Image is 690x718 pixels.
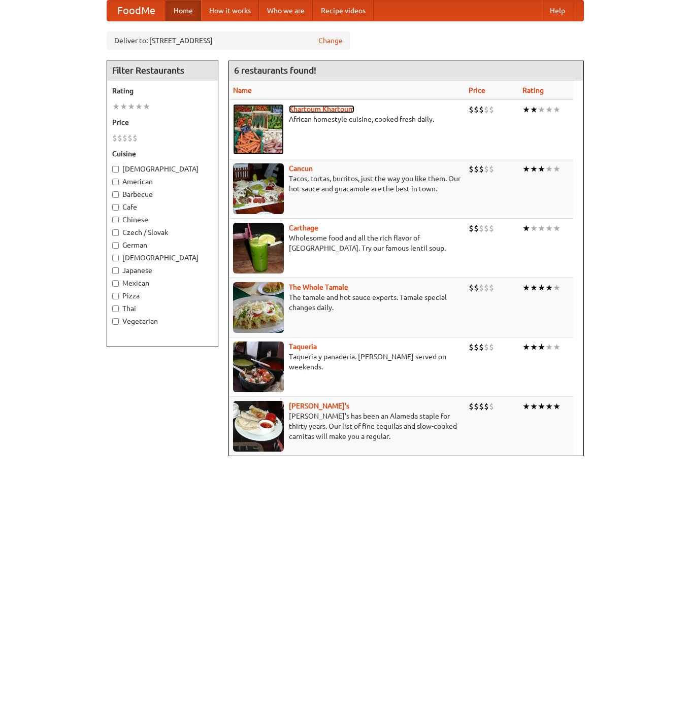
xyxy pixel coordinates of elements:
[233,282,284,333] img: wholetamale.jpg
[484,163,489,175] li: $
[289,224,318,232] a: Carthage
[112,240,213,250] label: German
[112,202,213,212] label: Cafe
[479,163,484,175] li: $
[112,265,213,276] label: Japanese
[107,1,166,21] a: FoodMe
[479,223,484,234] li: $
[545,341,553,353] li: ★
[522,341,530,353] li: ★
[530,282,538,293] li: ★
[166,1,201,21] a: Home
[112,189,213,199] label: Barbecue
[233,114,461,124] p: African homestyle cuisine, cooked fresh daily.
[112,242,119,249] input: German
[133,132,138,144] li: $
[522,223,530,234] li: ★
[313,1,374,21] a: Recipe videos
[233,352,461,372] p: Taqueria y panaderia. [PERSON_NAME] served on weekends.
[469,341,474,353] li: $
[489,163,494,175] li: $
[112,229,119,236] input: Czech / Slovak
[522,163,530,175] li: ★
[469,223,474,234] li: $
[135,101,143,112] li: ★
[553,401,561,412] li: ★
[112,293,119,299] input: Pizza
[289,343,317,351] a: Taqueria
[553,104,561,115] li: ★
[289,283,348,291] a: The Whole Tamale
[530,223,538,234] li: ★
[474,223,479,234] li: $
[545,282,553,293] li: ★
[112,179,119,185] input: American
[542,1,573,21] a: Help
[112,191,119,198] input: Barbecue
[289,105,354,113] a: Khartoum Khartoum
[112,303,213,314] label: Thai
[538,282,545,293] li: ★
[112,255,119,261] input: [DEMOGRAPHIC_DATA]
[484,401,489,412] li: $
[489,341,494,353] li: $
[112,280,119,287] input: Mexican
[469,282,474,293] li: $
[112,177,213,187] label: American
[538,401,545,412] li: ★
[112,291,213,301] label: Pizza
[289,402,349,410] b: [PERSON_NAME]'s
[545,163,553,175] li: ★
[289,164,313,173] b: Cancun
[112,132,117,144] li: $
[112,305,119,312] input: Thai
[122,132,127,144] li: $
[107,31,350,50] div: Deliver to: [STREET_ADDRESS]
[112,278,213,288] label: Mexican
[545,104,553,115] li: ★
[112,101,120,112] li: ★
[489,282,494,293] li: $
[553,282,561,293] li: ★
[522,282,530,293] li: ★
[201,1,259,21] a: How it works
[120,101,127,112] li: ★
[112,204,119,211] input: Cafe
[469,163,474,175] li: $
[522,86,544,94] a: Rating
[233,233,461,253] p: Wholesome food and all the rich flavor of [GEOGRAPHIC_DATA]. Try our famous lentil soup.
[530,341,538,353] li: ★
[233,341,284,392] img: taqueria.jpg
[474,163,479,175] li: $
[469,401,474,412] li: $
[233,292,461,313] p: The tamale and hot sauce experts. Tamale special changes daily.
[553,341,561,353] li: ★
[259,1,313,21] a: Who we are
[545,401,553,412] li: ★
[112,164,213,174] label: [DEMOGRAPHIC_DATA]
[479,401,484,412] li: $
[474,401,479,412] li: $
[484,104,489,115] li: $
[469,86,485,94] a: Price
[474,104,479,115] li: $
[474,282,479,293] li: $
[127,132,133,144] li: $
[538,104,545,115] li: ★
[489,401,494,412] li: $
[112,217,119,223] input: Chinese
[112,149,213,159] h5: Cuisine
[234,65,316,75] ng-pluralize: 6 restaurants found!
[479,104,484,115] li: $
[112,267,119,274] input: Japanese
[538,223,545,234] li: ★
[530,104,538,115] li: ★
[233,401,284,452] img: pedros.jpg
[553,223,561,234] li: ★
[233,86,252,94] a: Name
[553,163,561,175] li: ★
[233,174,461,194] p: Tacos, tortas, burritos, just the way you like them. Our hot sauce and guacamole are the best in ...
